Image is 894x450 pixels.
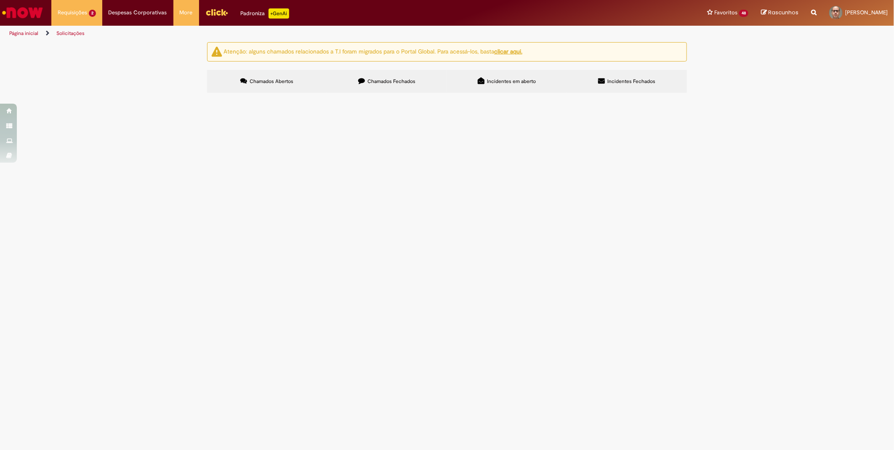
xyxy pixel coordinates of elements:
span: Despesas Corporativas [109,8,167,17]
a: Solicitações [56,30,85,37]
a: Página inicial [9,30,38,37]
img: ServiceNow [1,4,44,21]
span: Favoritos [714,8,737,17]
span: Incidentes Fechados [608,78,656,85]
span: Requisições [58,8,87,17]
ng-bind-html: Atenção: alguns chamados relacionados a T.I foram migrados para o Portal Global. Para acessá-los,... [223,48,522,55]
img: click_logo_yellow_360x200.png [205,6,228,19]
span: Incidentes em aberto [487,78,536,85]
span: Rascunhos [768,8,798,16]
span: 2 [89,10,96,17]
a: Rascunhos [761,9,798,17]
a: clicar aqui. [494,48,522,55]
div: Padroniza [241,8,289,19]
span: More [180,8,193,17]
ul: Trilhas de página [6,26,590,41]
span: Chamados Abertos [250,78,294,85]
p: +GenAi [269,8,289,19]
span: [PERSON_NAME] [845,9,888,16]
span: Chamados Fechados [368,78,416,85]
span: 48 [739,10,748,17]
